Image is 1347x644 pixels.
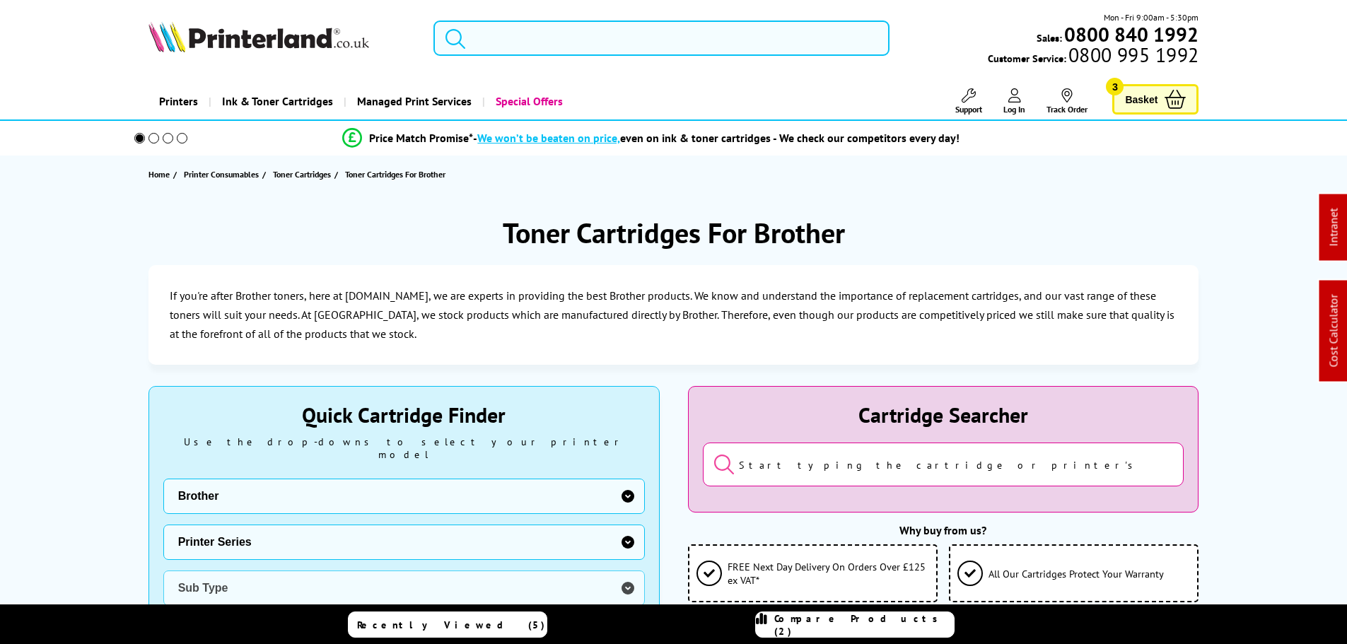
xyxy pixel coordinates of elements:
[209,83,344,119] a: Ink & Toner Cartridges
[482,83,573,119] a: Special Offers
[1326,295,1341,368] a: Cost Calculator
[1106,78,1124,95] span: 3
[503,214,845,251] h1: Toner Cartridges For Brother
[1003,88,1025,115] a: Log In
[1046,88,1087,115] a: Track Order
[1326,209,1341,247] a: Intranet
[344,83,482,119] a: Managed Print Services
[184,167,259,182] span: Printer Consumables
[148,21,416,55] a: Printerland Logo
[755,611,955,638] a: Compare Products (2)
[774,612,954,638] span: Compare Products (2)
[1112,84,1199,115] a: Basket 3
[357,619,545,631] span: Recently Viewed (5)
[688,523,1199,537] div: Why buy from us?
[163,435,645,461] div: Use the drop-downs to select your printer model
[477,131,620,145] span: We won’t be beaten on price,
[955,88,982,115] a: Support
[703,443,1184,486] input: Start typing the cartridge or printer's name...
[989,567,1164,580] span: All Our Cartridges Protect Your Warranty
[473,131,960,145] div: - even on ink & toner cartridges - We check our competitors every day!
[703,401,1184,428] div: Cartridge Searcher
[988,48,1199,65] span: Customer Service:
[148,83,209,119] a: Printers
[1003,104,1025,115] span: Log In
[1064,21,1199,47] b: 0800 840 1992
[345,169,445,180] span: Toner Cartridges For Brother
[1066,48,1199,62] span: 0800 995 1992
[1062,28,1199,41] a: 0800 840 1992
[728,560,929,587] span: FREE Next Day Delivery On Orders Over £125 ex VAT*
[170,286,1178,344] p: If you're after Brother toners, here at [DOMAIN_NAME], we are experts in providing the best Broth...
[115,126,1188,151] li: modal_Promise
[955,104,982,115] span: Support
[148,21,369,52] img: Printerland Logo
[273,167,331,182] span: Toner Cartridges
[148,167,173,182] a: Home
[1037,31,1062,45] span: Sales:
[348,611,547,638] a: Recently Viewed (5)
[184,167,262,182] a: Printer Consumables
[273,167,334,182] a: Toner Cartridges
[222,83,333,119] span: Ink & Toner Cartridges
[369,131,473,145] span: Price Match Promise*
[1125,90,1158,109] span: Basket
[163,401,645,428] div: Quick Cartridge Finder
[1104,11,1199,24] span: Mon - Fri 9:00am - 5:30pm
